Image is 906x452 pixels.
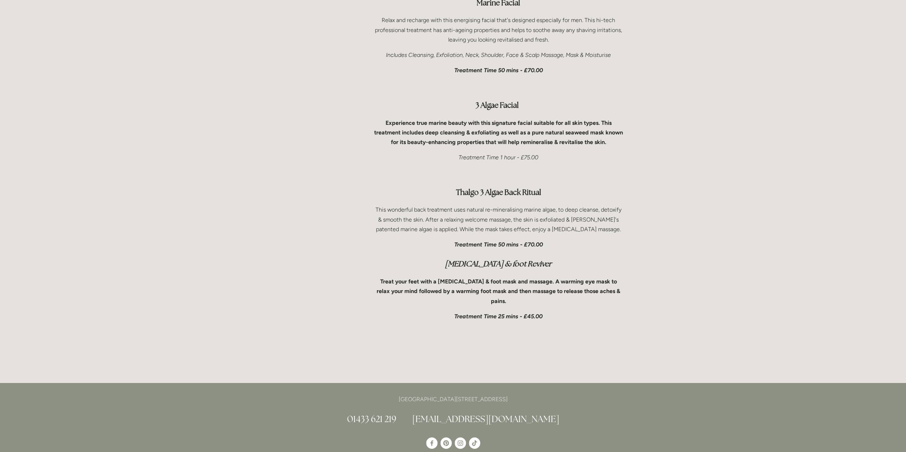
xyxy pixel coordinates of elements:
[455,437,466,449] a: Instagram
[454,67,543,74] em: Treatment Time 50 mins - £70.00
[412,413,559,425] a: [EMAIL_ADDRESS][DOMAIN_NAME]
[440,437,452,449] a: Pinterest
[445,259,552,268] em: [MEDICAL_DATA] & foot Reviver
[469,437,480,449] a: TikTok
[374,119,624,145] strong: Experience true marine beauty with this signature facial suitable for all skin types. This treatm...
[454,241,543,248] em: Treatment Time 50 mins - £70.00
[283,394,623,404] p: [GEOGRAPHIC_DATA][STREET_ADDRESS]
[426,437,438,449] a: Losehill House Hotel & Spa
[476,100,522,110] strong: 3 Algae Facial
[347,413,396,425] a: 01433 621 219
[377,278,622,304] strong: Treat your feet with a [MEDICAL_DATA] & foot mask and massage. A warming eye mask to relax your m...
[374,205,623,234] p: This wonderful back treatment uses natural re-mineralising marine algae, to deep cleanse, detoxif...
[454,313,543,320] em: Treatment Time 25 mins - £45.00
[456,187,541,197] strong: Thalgo 3 Algae Back Ritual
[459,154,538,161] em: Treatment Time 1 hour - £75.00
[386,52,611,58] em: Includes Cleansing, Exfoliation, Neck, Shoulder, Face & Scalp Massage, Mask & Moisturise
[374,15,623,44] p: Relax and recharge with this energising facial that's designed especially for men. This hi-tech p...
